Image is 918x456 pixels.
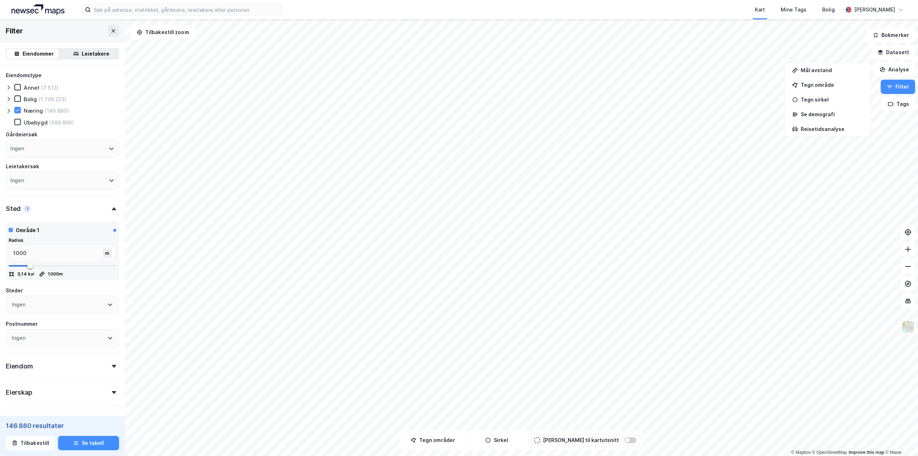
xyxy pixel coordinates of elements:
div: Leietakere [82,50,109,58]
div: Radius [9,238,116,243]
button: Filter [881,80,915,94]
img: logo.a4113a55bc3d86da70a041830d287a7e.svg [11,4,65,15]
div: Bolig [822,5,835,14]
div: [PERSON_NAME] til kartutsnitt [543,436,619,445]
button: Tegn områder [402,433,463,447]
button: Se tabell [58,436,119,450]
div: Reisetidsanalyse [801,126,863,132]
button: Hjem [112,3,126,17]
div: Område 1 [16,226,39,235]
button: Emoji-velger [11,235,17,241]
div: m [103,249,112,258]
div: Leietaker [6,414,35,423]
div: Leietakersøk [6,162,39,171]
div: Tegn sirkel [801,97,863,103]
button: Datasett [871,45,915,60]
div: Kontrollprogram for chat [882,422,918,456]
div: (1 706 223) [38,96,67,103]
div: Simen • 7 m siden [11,98,52,102]
div: Eiendomstype [6,71,42,80]
div: Postnummer [6,320,38,328]
div: Ingen [12,334,25,342]
div: Eiendom [6,362,33,371]
button: Analyse [874,62,915,77]
iframe: Chat Widget [882,422,918,456]
div: 146 880 resultater [6,422,119,430]
div: Se demografi [801,111,863,117]
div: Bolig [24,96,37,103]
div: Gårdeiersøk [6,130,37,139]
div: Næring [24,107,43,114]
p: Aktiv for over 1 u siden [35,9,89,16]
button: Tags [882,97,915,111]
div: Simen sier… [6,49,138,112]
div: [PERSON_NAME] [854,5,895,14]
div: Ubebygd [24,119,48,126]
img: Z [901,320,915,334]
div: Eierskap [6,388,32,397]
textarea: Melding... [6,220,137,232]
div: Om det er du lurer på så er det bare å ta kontakt her. [DEMOGRAPHIC_DATA] fornøyelse! [11,71,112,92]
div: Lukk [126,3,139,16]
div: 3,14 k㎡ [17,271,35,277]
div: Kart [755,5,765,14]
input: m [9,245,104,262]
button: Gif-velger [23,235,28,241]
div: Sted [6,205,21,213]
a: OpenStreetMap [812,450,847,455]
div: Ingen [10,144,24,153]
div: Filter [6,25,23,37]
div: Ingen [10,176,24,185]
div: (599 896) [49,119,74,126]
div: Hei og velkommen til Newsec Maps, [PERSON_NAME] [11,53,112,67]
div: Mål avstand [801,67,863,73]
input: Søk på adresse, matrikkel, gårdeiere, leietakere eller personer [91,4,282,15]
button: Tilbakestill zoom [131,25,195,39]
a: Mapbox [791,450,811,455]
div: (146 880) [44,107,69,114]
button: Tilbakestill [6,436,55,450]
button: Last opp vedlegg [34,235,40,241]
div: Tegn område [801,82,863,88]
div: 1 [24,205,31,212]
div: 1000 m [48,271,63,277]
div: (7 512) [41,84,58,91]
div: Annet [24,84,39,91]
div: Mine Tags [781,5,806,14]
a: Improve this map [849,450,884,455]
div: Hei og velkommen til Newsec Maps, [PERSON_NAME]Om det er du lurer på så er det bare å ta kontakt ... [6,49,118,96]
button: Bokmerker [867,28,915,42]
h1: Simen [35,4,52,9]
div: Ingen [12,300,25,309]
button: Send en melding… [123,232,134,244]
div: Eiendommer [23,50,54,58]
div: Steder [6,286,23,295]
button: Sirkel [466,433,527,447]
